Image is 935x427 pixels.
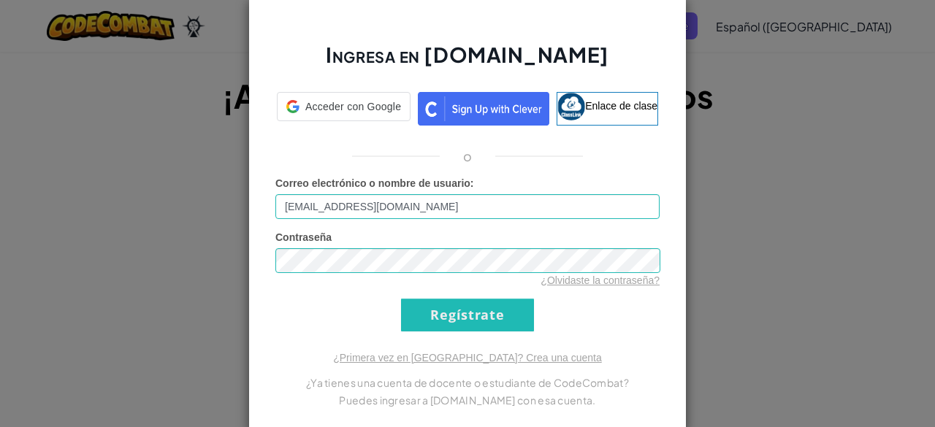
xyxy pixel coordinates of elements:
[326,42,608,67] font: Ingresa en [DOMAIN_NAME]
[557,93,585,120] img: classlink-logo-small.png
[305,101,401,112] font: Acceder con Google
[277,92,411,121] div: Acceder con Google
[275,231,332,243] font: Contraseña
[275,177,470,189] font: Correo electrónico o nombre de usuario
[541,274,660,286] a: ¿Olvidaste la contraseña?
[463,147,472,164] font: o
[339,393,595,407] font: Puedes ingresar a [DOMAIN_NAME] con esa cuenta.
[585,99,657,111] font: Enlace de clase
[418,92,549,126] img: clever_sso_button@2x.png
[401,299,534,331] input: Regístrate
[277,92,411,126] a: Acceder con Google
[470,177,474,189] font: :
[306,376,629,389] font: ¿Ya tienes una cuenta de docente o estudiante de CodeCombat?
[333,352,602,363] a: ¿Primera vez en [GEOGRAPHIC_DATA]? Crea una cuenta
